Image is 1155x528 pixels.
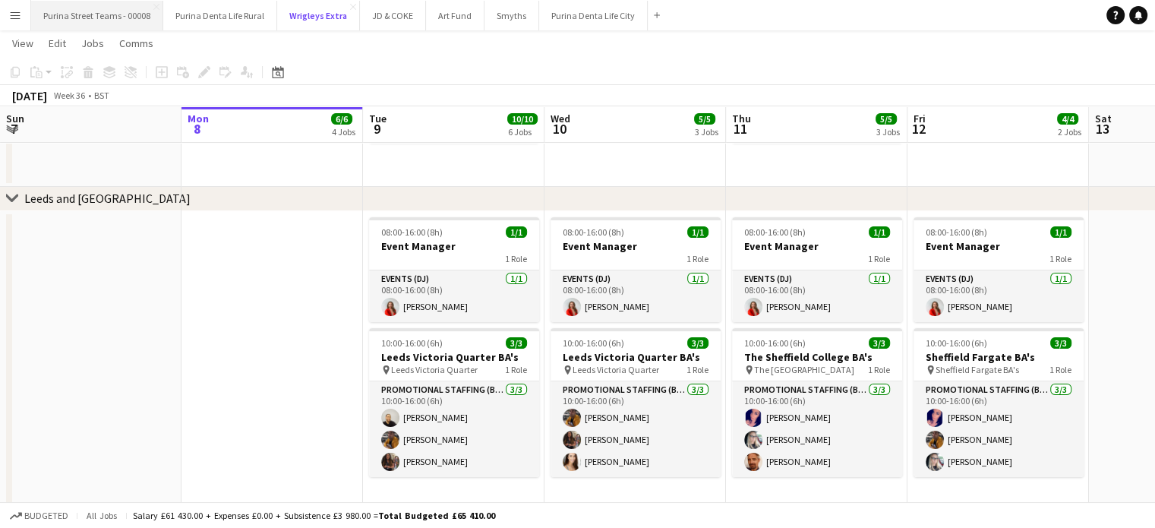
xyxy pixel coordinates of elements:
[914,328,1084,477] app-job-card: 10:00-16:00 (6h)3/3Sheffield Fargate BA's Sheffield Fargate BA's1 RolePromotional Staffing (Brand...
[12,88,47,103] div: [DATE]
[1058,126,1081,138] div: 2 Jobs
[732,328,902,477] app-job-card: 10:00-16:00 (6h)3/3The Sheffield College BA's The [GEOGRAPHIC_DATA]1 RolePromotional Staffing (Br...
[695,126,718,138] div: 3 Jobs
[113,33,159,53] a: Comms
[914,239,1084,253] h3: Event Manager
[563,337,624,349] span: 10:00-16:00 (6h)
[732,239,902,253] h3: Event Manager
[686,253,708,264] span: 1 Role
[732,350,902,364] h3: The Sheffield College BA's
[869,337,890,349] span: 3/3
[508,126,537,138] div: 6 Jobs
[4,120,24,138] span: 7
[551,350,721,364] h3: Leeds Victoria Quarter BA's
[49,36,66,50] span: Edit
[12,36,33,50] span: View
[551,112,570,125] span: Wed
[381,337,443,349] span: 10:00-16:00 (6h)
[360,1,426,30] button: JD & COKE
[876,126,900,138] div: 3 Jobs
[369,239,539,253] h3: Event Manager
[687,226,708,238] span: 1/1
[507,113,538,125] span: 10/10
[551,217,721,322] app-job-card: 08:00-16:00 (8h)1/1Event Manager1 RoleEvents (DJ)1/108:00-16:00 (8h)[PERSON_NAME]
[926,226,987,238] span: 08:00-16:00 (8h)
[31,1,163,30] button: Purina Street Teams - 00008
[369,270,539,322] app-card-role: Events (DJ)1/108:00-16:00 (8h)[PERSON_NAME]
[277,1,360,30] button: Wrigleys Extra
[367,120,387,138] span: 9
[551,239,721,253] h3: Event Manager
[369,112,387,125] span: Tue
[914,112,926,125] span: Fri
[81,36,104,50] span: Jobs
[868,364,890,375] span: 1 Role
[551,270,721,322] app-card-role: Events (DJ)1/108:00-16:00 (8h)[PERSON_NAME]
[6,33,39,53] a: View
[686,364,708,375] span: 1 Role
[133,510,495,521] div: Salary £61 430.00 + Expenses £0.00 + Subsistence £3 980.00 =
[914,217,1084,322] app-job-card: 08:00-16:00 (8h)1/1Event Manager1 RoleEvents (DJ)1/108:00-16:00 (8h)[PERSON_NAME]
[188,112,209,125] span: Mon
[876,113,897,125] span: 5/5
[548,120,570,138] span: 10
[1093,120,1112,138] span: 13
[75,33,110,53] a: Jobs
[369,328,539,477] app-job-card: 10:00-16:00 (6h)3/3Leeds Victoria Quarter BA's Leeds Victoria Quarter1 RolePromotional Staffing (...
[8,507,71,524] button: Budgeted
[1049,364,1071,375] span: 1 Role
[426,1,484,30] button: Art Fund
[332,126,355,138] div: 4 Jobs
[694,113,715,125] span: 5/5
[1095,112,1112,125] span: Sat
[732,270,902,322] app-card-role: Events (DJ)1/108:00-16:00 (8h)[PERSON_NAME]
[732,217,902,322] app-job-card: 08:00-16:00 (8h)1/1Event Manager1 RoleEvents (DJ)1/108:00-16:00 (8h)[PERSON_NAME]
[94,90,109,101] div: BST
[914,270,1084,322] app-card-role: Events (DJ)1/108:00-16:00 (8h)[PERSON_NAME]
[506,226,527,238] span: 1/1
[369,217,539,322] app-job-card: 08:00-16:00 (8h)1/1Event Manager1 RoleEvents (DJ)1/108:00-16:00 (8h)[PERSON_NAME]
[754,364,854,375] span: The [GEOGRAPHIC_DATA]
[43,33,72,53] a: Edit
[914,381,1084,477] app-card-role: Promotional Staffing (Brand Ambassadors)3/310:00-16:00 (6h)[PERSON_NAME][PERSON_NAME][PERSON_NAME]
[484,1,539,30] button: Smyths
[505,253,527,264] span: 1 Role
[506,337,527,349] span: 3/3
[744,226,806,238] span: 08:00-16:00 (8h)
[936,364,1019,375] span: Sheffield Fargate BA's
[6,112,24,125] span: Sun
[24,191,191,206] div: Leeds and [GEOGRAPHIC_DATA]
[84,510,120,521] span: All jobs
[1049,253,1071,264] span: 1 Role
[539,1,648,30] button: Purina Denta Life City
[563,226,624,238] span: 08:00-16:00 (8h)
[730,120,751,138] span: 11
[50,90,88,101] span: Week 36
[185,120,209,138] span: 8
[551,328,721,477] app-job-card: 10:00-16:00 (6h)3/3Leeds Victoria Quarter BA's Leeds Victoria Quarter1 RolePromotional Staffing (...
[331,113,352,125] span: 6/6
[1057,113,1078,125] span: 4/4
[378,510,495,521] span: Total Budgeted £65 410.00
[505,364,527,375] span: 1 Role
[868,253,890,264] span: 1 Role
[573,364,659,375] span: Leeds Victoria Quarter
[732,112,751,125] span: Thu
[381,226,443,238] span: 08:00-16:00 (8h)
[911,120,926,138] span: 12
[163,1,277,30] button: Purina Denta Life Rural
[24,511,68,521] span: Budgeted
[119,36,153,50] span: Comms
[914,350,1084,364] h3: Sheffield Fargate BA's
[926,337,987,349] span: 10:00-16:00 (6h)
[551,381,721,477] app-card-role: Promotional Staffing (Brand Ambassadors)3/310:00-16:00 (6h)[PERSON_NAME][PERSON_NAME][PERSON_NAME]
[869,226,890,238] span: 1/1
